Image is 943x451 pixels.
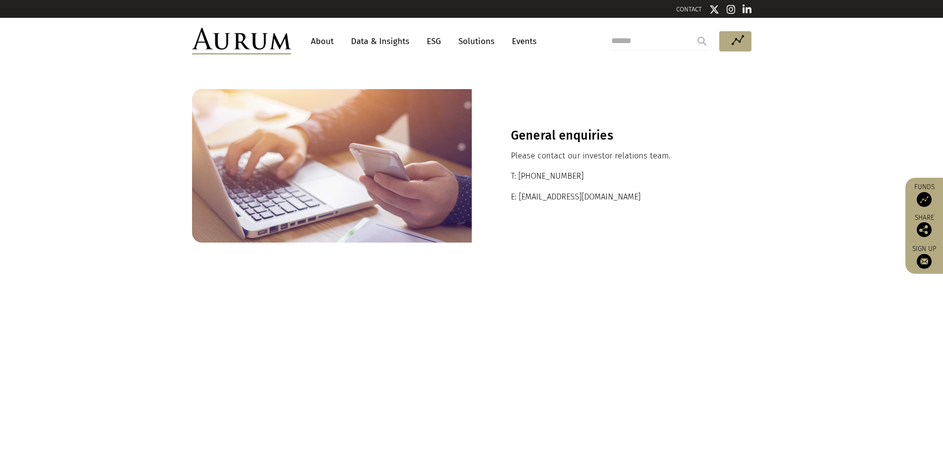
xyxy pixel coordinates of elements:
a: Data & Insights [346,32,414,50]
h3: General enquiries [511,128,712,143]
a: Solutions [453,32,499,50]
a: Events [507,32,537,50]
a: CONTACT [676,5,702,13]
img: Sign up to our newsletter [917,254,932,269]
img: Access Funds [917,192,932,207]
img: Linkedin icon [743,4,751,14]
a: Sign up [910,245,938,269]
p: Please contact our investor relations team. [511,150,712,162]
img: Twitter icon [709,4,719,14]
a: ESG [422,32,446,50]
img: Share this post [917,222,932,237]
a: About [306,32,339,50]
img: Instagram icon [727,4,736,14]
input: Submit [692,31,712,51]
p: E: [EMAIL_ADDRESS][DOMAIN_NAME] [511,191,712,203]
p: T: [PHONE_NUMBER] [511,170,712,183]
a: Funds [910,183,938,207]
div: Share [910,214,938,237]
img: Aurum [192,28,291,54]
